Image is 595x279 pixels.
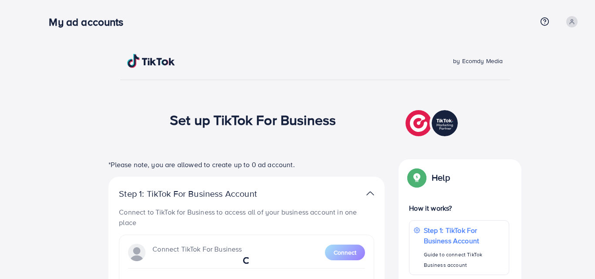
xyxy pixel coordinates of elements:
img: TikTok partner [406,108,460,138]
img: TikTok [127,54,175,68]
p: Step 1: TikTok For Business Account [424,225,504,246]
h3: My ad accounts [49,16,130,28]
img: Popup guide [409,170,425,185]
img: TikTok partner [366,187,374,200]
p: *Please note, you are allowed to create up to 0 ad account. [108,159,385,170]
span: by Ecomdy Media [453,57,503,65]
p: How it works? [409,203,509,213]
p: Step 1: TikTok For Business Account [119,188,284,199]
p: Guide to connect TikTok Business account [424,249,504,270]
h1: Set up TikTok For Business [170,111,336,128]
p: Help [432,172,450,183]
